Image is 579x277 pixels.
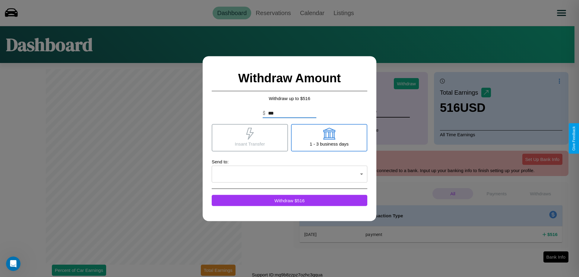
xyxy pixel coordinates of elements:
[212,157,367,165] p: Send to:
[6,257,21,271] iframe: Intercom live chat
[212,65,367,91] h2: Withdraw Amount
[310,140,349,148] p: 1 - 3 business days
[235,140,265,148] p: Insant Transfer
[212,195,367,206] button: Withdraw $516
[263,109,265,117] p: $
[212,94,367,102] p: Withdraw up to $ 516
[572,126,576,151] div: Give Feedback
